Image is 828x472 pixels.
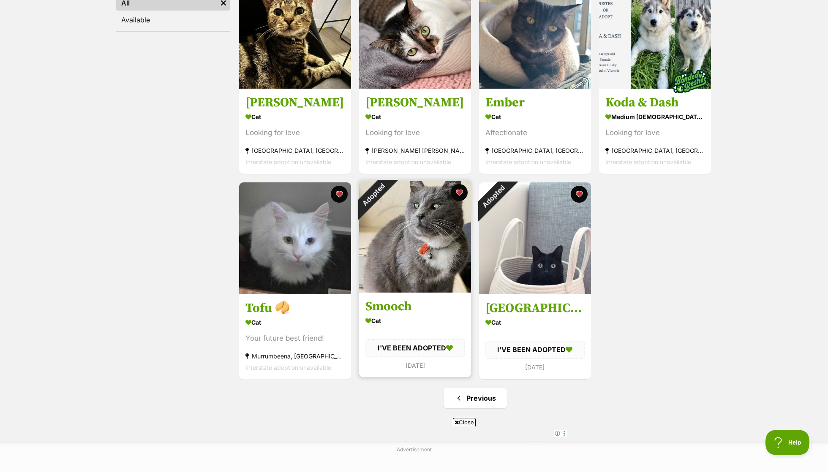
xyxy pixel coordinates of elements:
a: Ember Cat Affectionate [GEOGRAPHIC_DATA], [GEOGRAPHIC_DATA] Interstate adoption unavailable favou... [479,89,591,174]
div: [GEOGRAPHIC_DATA], [GEOGRAPHIC_DATA] [485,145,585,157]
div: Adopted [468,171,518,222]
div: Affectionate [485,127,585,139]
span: Interstate adoption unavailable [605,159,691,166]
div: I'VE BEEN ADOPTED [485,341,585,358]
a: Previous page [444,388,507,408]
div: I'VE BEEN ADOPTED [365,339,465,357]
iframe: Advertisement [260,430,568,468]
button: favourite [331,186,348,203]
span: Close [453,418,476,426]
a: Smooch Cat I'VE BEEN ADOPTED [DATE] favourite [359,292,471,377]
img: Nuzzlington [479,182,591,294]
a: Adopted [479,288,591,296]
a: Adopted [359,286,471,294]
button: favourite [571,186,588,203]
div: Murrumbeena, [GEOGRAPHIC_DATA] [245,350,345,362]
div: Looking for love [245,127,345,139]
div: [GEOGRAPHIC_DATA], [GEOGRAPHIC_DATA] [245,145,345,157]
div: [PERSON_NAME] [PERSON_NAME], [GEOGRAPHIC_DATA] [365,145,465,157]
a: [PERSON_NAME] Cat Looking for love [PERSON_NAME] [PERSON_NAME], [GEOGRAPHIC_DATA] Interstate adop... [359,89,471,174]
a: [PERSON_NAME] Cat Looking for love [GEOGRAPHIC_DATA], [GEOGRAPHIC_DATA] Interstate adoption unava... [239,89,351,174]
div: medium [DEMOGRAPHIC_DATA] Dog [605,111,705,123]
img: bonded besties [669,61,711,103]
div: Cat [245,316,345,328]
a: [GEOGRAPHIC_DATA] Cat I'VE BEEN ADOPTED [DATE] favourite [479,294,591,379]
div: Cat [245,111,345,123]
div: Looking for love [365,127,465,139]
div: Your future best friend! [245,333,345,344]
h3: Koda & Dash [605,95,705,111]
h3: Ember [485,95,585,111]
a: Tofu 🥠 Cat Your future best friend! Murrumbeena, [GEOGRAPHIC_DATA] Interstate adoption unavailabl... [239,294,351,380]
a: Koda & Dash medium [DEMOGRAPHIC_DATA] Dog Looking for love [GEOGRAPHIC_DATA], [GEOGRAPHIC_DATA] I... [599,89,711,174]
div: Cat [485,111,585,123]
div: Looking for love [605,127,705,139]
a: Available [116,12,230,27]
div: [DATE] [485,361,585,372]
div: [DATE] [365,359,465,371]
div: Cat [485,316,585,328]
span: Interstate adoption unavailable [245,159,331,166]
iframe: Help Scout Beacon - Open [765,430,811,455]
span: Interstate adoption unavailable [485,159,571,166]
div: [GEOGRAPHIC_DATA], [GEOGRAPHIC_DATA] [605,145,705,157]
div: Cat [365,111,465,123]
h3: [GEOGRAPHIC_DATA] [485,300,585,316]
div: Adopted [348,170,398,220]
h3: Smooch [365,298,465,315]
div: Cat [365,315,465,327]
h3: [PERSON_NAME] [365,95,465,111]
h3: Tofu 🥠 [245,300,345,316]
img: Smooch [359,181,471,293]
span: Interstate adoption unavailable [245,364,331,371]
nav: Pagination [238,388,712,408]
span: Interstate adoption unavailable [365,159,451,166]
h3: [PERSON_NAME] [245,95,345,111]
button: favourite [451,184,468,201]
img: Tofu 🥠 [239,182,351,294]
